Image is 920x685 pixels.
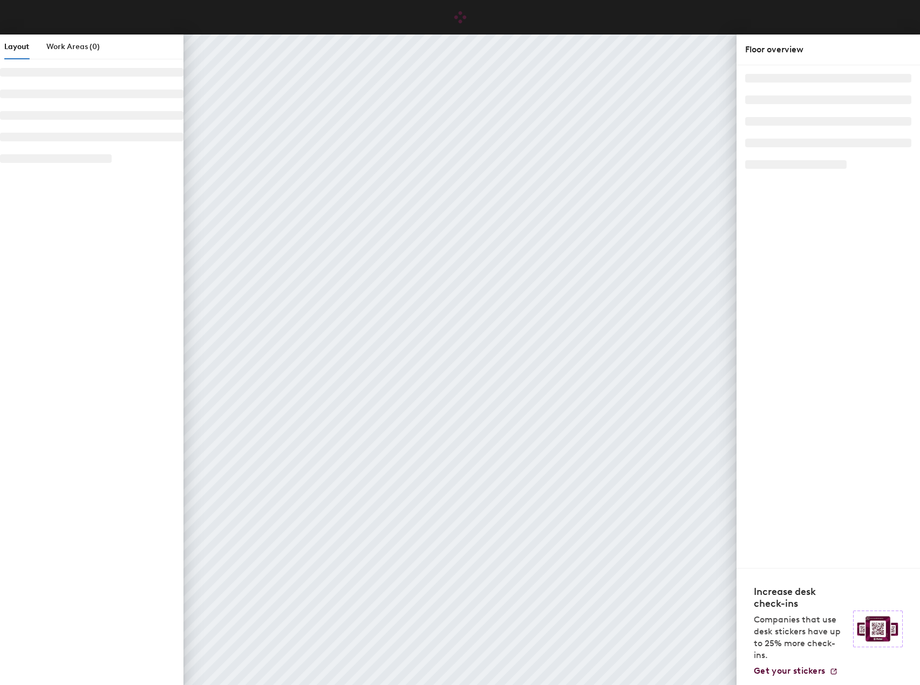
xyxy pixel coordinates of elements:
a: Get your stickers [754,666,838,676]
p: Companies that use desk stickers have up to 25% more check-ins. [754,614,847,661]
span: Get your stickers [754,666,825,676]
div: Floor overview [745,43,911,56]
span: Layout [4,42,29,51]
span: Work Areas (0) [46,42,100,51]
img: Sticker logo [853,611,903,647]
h4: Increase desk check-ins [754,586,847,609]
